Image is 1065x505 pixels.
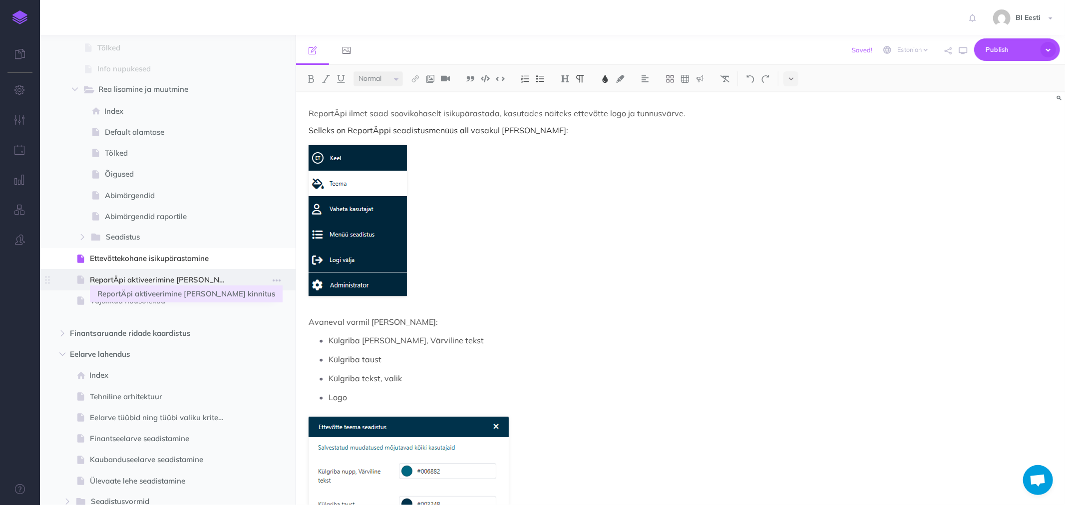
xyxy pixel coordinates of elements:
img: Code block button [481,75,490,82]
img: Add video button [441,75,450,83]
span: ReportÄpi ilmet saad soovikohaselt isikupärastada, kasutades näiteks ettevõtte logo ja tunnusvärve. [309,108,686,118]
img: 9862dc5e82047a4d9ba6d08c04ce6da6.jpg [993,9,1011,27]
img: Italic button [322,75,331,83]
span: Seadistus [106,231,221,244]
img: Underline button [337,75,346,83]
span: Finantsaruande ridade kaardistus [70,327,223,339]
img: Paragraph button [576,75,585,83]
span: Kaubanduseelarve seadistamine [90,454,236,466]
span: Index [89,369,236,381]
span: Külgriba taust [329,354,381,364]
img: Headings dropdown button [561,75,570,83]
span: Eelarve lahendus [70,348,223,360]
img: Undo [746,75,755,83]
p: Selleks on ReportÄppi seadistusmenüüs all vasakul [PERSON_NAME]: [309,124,822,136]
span: Rea lisamine ja muutmine [98,83,221,96]
span: Eelarve tüübid ning tüübi valiku kriteeriumid [90,412,236,424]
img: Clear styles button [720,75,729,83]
div: Avatud vestlus [1023,465,1053,495]
img: Callout dropdown menu button [696,75,705,83]
img: GR7JFqPeuFEX7tGI9Dwz.png [309,145,407,296]
img: Link button [411,75,420,83]
span: Külgriba tekst, valik [329,373,402,383]
span: Abimärgendid [105,190,236,202]
img: Text color button [601,75,610,83]
span: BI Eesti [1011,13,1046,22]
span: Ülevaate lehe seadistamine [90,475,236,487]
img: Bold button [307,75,316,83]
span: Tõlked [97,42,236,54]
img: Create table button [681,75,690,83]
span: Tõlked [105,147,236,159]
img: Ordered list button [521,75,530,83]
span: Abimärgendid raportile [105,211,236,223]
span: Finantseelarve seadistamine [90,433,236,445]
span: Logo [329,392,347,402]
button: Publish [974,38,1060,61]
img: logo-mark.svg [12,10,27,24]
span: Index [104,105,236,117]
img: Unordered list button [536,75,545,83]
span: Tehniline arhitektuur [90,391,236,403]
span: Info nupukesed [97,63,236,75]
span: ReportÄpi aktiveerimine [PERSON_NAME] kinnitus [90,274,236,286]
span: Saved! [852,46,872,54]
img: Blockquote button [466,75,475,83]
span: Külgriba [PERSON_NAME], Värviline tekst [329,335,484,345]
span: Avaneval vormil [PERSON_NAME]: [309,317,438,327]
img: Text background color button [616,75,625,83]
span: Õigused [105,168,236,180]
img: Alignment dropdown menu button [641,75,650,83]
span: Ettevõttekohane isikupärastamine [90,252,236,264]
img: Redo [761,75,770,83]
img: Add image button [426,75,435,83]
img: Inline code button [496,75,505,82]
span: Vajalikud nõusolekud [90,295,236,307]
span: Publish [986,42,1036,57]
span: Default alamtase [105,126,236,138]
